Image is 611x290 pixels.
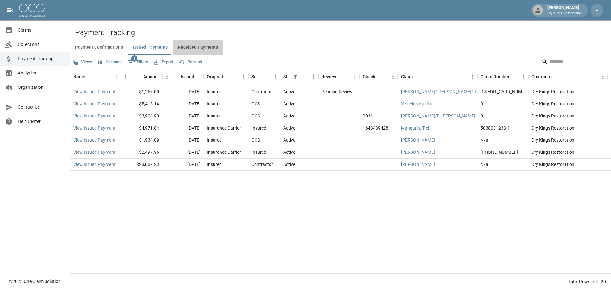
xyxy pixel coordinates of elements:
[178,57,204,67] button: Refresh
[73,113,116,119] a: View Issued Payment
[379,72,388,81] button: Sort
[70,40,128,55] button: Payment Confirmations
[283,125,295,131] div: Active
[96,57,123,67] button: Select columns
[553,72,562,81] button: Sort
[18,84,65,91] span: Organization
[401,125,429,131] a: Mangarin, Trel
[111,72,121,81] button: Menu
[121,159,162,171] div: $23,007.23
[481,101,483,107] div: 0
[162,110,204,122] div: [DATE]
[121,68,162,86] div: Amount
[283,88,295,95] div: Active
[283,101,295,107] div: Active
[481,149,518,155] div: 1006-26-7316
[531,68,553,86] div: Contractor
[251,137,260,143] div: OCS
[121,86,162,98] div: $1,267.00
[207,113,222,119] div: Insured
[207,88,222,95] div: Insured
[73,137,116,143] a: View Issued Payment
[283,113,295,119] div: Active
[280,68,318,86] div: Status
[18,70,65,76] span: Analytics
[528,146,608,159] div: Dry Kings Restoration
[251,149,266,155] div: Insured
[251,125,266,131] div: Insured
[18,55,65,62] span: Payment Tracking
[162,86,204,98] div: [DATE]
[528,134,608,146] div: Dry Kings Restoration
[162,122,204,134] div: [DATE]
[18,41,65,48] span: Collections
[519,72,528,81] button: Menu
[413,72,422,81] button: Sort
[162,98,204,110] div: [DATE]
[401,101,433,107] a: Yeoryios Apallas
[9,278,61,285] div: © 2025 One Claim Solution
[207,137,222,143] div: Insured
[251,113,260,119] div: OCS
[73,149,116,155] a: View Issued Payment
[18,118,65,125] span: Help Center
[248,68,280,86] div: Sent To
[251,88,273,95] div: Contractor
[481,161,488,167] div: N/a
[251,68,262,86] div: Sent To
[528,68,608,86] div: Contractor
[291,72,300,81] button: Show filters
[239,72,248,81] button: Menu
[542,57,610,68] div: Search
[18,104,65,110] span: Contact Us
[481,125,510,131] div: 5038031233-1
[283,137,295,143] div: Active
[401,88,508,95] a: [PERSON_NAME] "[PERSON_NAME]" [PERSON_NAME]
[321,68,341,86] div: Review Status
[121,98,162,110] div: $5,415.14
[318,68,360,86] div: Review Status
[477,68,528,86] div: Claim Number
[173,40,223,55] button: Received Payments
[251,101,260,107] div: OCS
[162,134,204,146] div: [DATE]
[172,72,181,81] button: Sort
[341,72,350,81] button: Sort
[73,101,116,107] a: View Issued Payment
[162,146,204,159] div: [DATE]
[528,159,608,171] div: Dry Kings Restoration
[481,68,509,86] div: Claim Number
[162,159,204,171] div: [DATE]
[19,4,45,17] img: ocs-logo-white-transparent.png
[162,72,172,81] button: Menu
[528,110,608,122] div: Dry Kings Restoration
[162,68,204,86] div: Issued Date
[401,161,435,167] a: [PERSON_NAME]
[85,72,94,81] button: Sort
[207,101,222,107] div: Insured
[204,68,248,86] div: Originating From
[300,72,309,81] button: Sort
[121,122,162,134] div: $4,971.84
[481,137,488,143] div: N/a
[121,146,162,159] div: $2,497.96
[481,113,483,119] div: 0
[528,122,608,134] div: Dry Kings Restoration
[143,68,159,86] div: Amount
[73,68,85,86] div: Name
[262,72,270,81] button: Sort
[18,27,65,33] span: Claims
[121,110,162,122] div: $3,904.90
[126,57,150,67] button: Show filters
[131,55,137,62] span: 1
[363,68,379,86] div: Check Number
[528,86,608,98] div: Dry Kings Restoration
[207,68,230,86] div: Originating From
[207,125,241,131] div: Insurance Carrier
[283,68,291,86] div: Status
[398,68,477,86] div: Claim
[509,72,518,81] button: Sort
[70,68,121,86] div: Name
[401,113,475,119] a: [PERSON_NAME]/El [PERSON_NAME]
[481,88,525,95] div: 5033062247-1-1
